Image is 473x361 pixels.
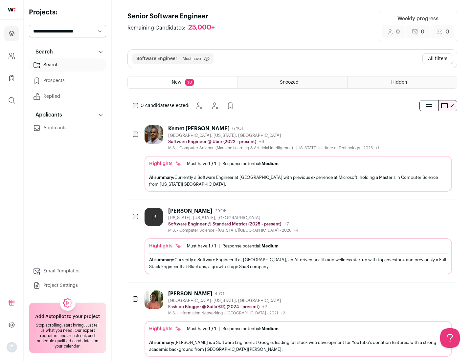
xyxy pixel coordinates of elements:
[261,161,279,166] span: Medium
[168,139,256,144] p: Software Engineer @ Uber (2022 - present)
[238,76,347,88] a: Snoozed
[145,208,163,226] div: JR
[232,126,244,131] span: 6 YOE
[141,102,190,109] span: selected:
[145,290,163,309] img: ebffc8b94a612106133ad1a79c5dcc917f1f343d62299c503ebb759c428adb03.jpg
[8,8,15,11] img: wellfound-shorthand-0d5821cbd27db2630d0214b213865d53afaa358527fdda9d0ea32b1df1b89c2c.svg
[7,342,17,352] img: nopic.png
[185,79,194,86] span: 10
[224,99,237,112] button: Add to Prospects
[375,146,379,150] span: +1
[35,313,100,320] h2: Add Autopilot to your project
[149,326,182,332] div: Highlights
[4,48,19,64] a: Company and ATS Settings
[168,222,281,227] p: Software Engineer @ Standard Metrics (2025 - present)
[209,327,216,331] span: 1 / 1
[187,326,279,331] ul: |
[172,80,181,85] span: New
[32,48,53,56] p: Search
[33,323,102,349] div: Stop scrolling, start hiring. Just tell us what you need. Our expert recruiters find, reach out, ...
[168,208,212,214] div: [PERSON_NAME]
[149,160,182,167] div: Highlights
[145,125,163,144] img: 927442a7649886f10e33b6150e11c56b26abb7af887a5a1dd4d66526963a6550.jpg
[4,26,19,41] a: Projects
[261,327,279,331] span: Medium
[4,70,19,86] a: Company Lists
[7,342,17,352] button: Open dropdown
[168,228,299,233] div: M.S. - Computer Science - [US_STATE][GEOGRAPHIC_DATA] - 2026
[127,24,186,32] span: Remaining Candidates:
[168,215,299,221] div: [US_STATE], [US_STATE], [GEOGRAPHIC_DATA]
[348,76,457,88] a: Hidden
[149,174,447,188] div: Currently a Software Engineer at [GEOGRAPHIC_DATA] with previous experience at Microsoft, holding...
[29,90,106,103] a: Replied
[145,208,452,274] a: JR [PERSON_NAME] 7 YOE [US_STATE], [US_STATE], [GEOGRAPHIC_DATA] Software Engineer @ Standard Met...
[168,133,379,138] div: [GEOGRAPHIC_DATA], [US_STATE], [GEOGRAPHIC_DATA]
[29,121,106,135] a: Applicants
[209,161,216,166] span: 1 / 1
[281,311,285,315] span: +2
[29,74,106,87] a: Prospects
[149,340,174,345] span: AI summary:
[215,291,227,296] span: 4 YOE
[127,12,221,21] h1: Senior Software Engineer
[149,243,182,249] div: Highlights
[149,339,447,353] div: [PERSON_NAME] is a Software Engineer at Google, leading full stack web development for YouTube's ...
[188,24,215,32] div: 25,000+
[32,111,62,119] p: Applicants
[187,161,279,166] ul: |
[136,55,177,62] button: Software Engineer
[187,326,216,331] div: Must have:
[183,56,201,61] span: Must have
[29,8,106,17] h2: Projects:
[29,45,106,58] button: Search
[145,290,452,357] a: [PERSON_NAME] 4 YOE [GEOGRAPHIC_DATA], [US_STATE], [GEOGRAPHIC_DATA] Fashion Blogger @ Suila水啦 (2...
[187,244,279,249] ul: |
[192,99,205,112] button: Snooze
[29,108,106,121] button: Applicants
[149,175,174,180] span: AI summary:
[215,208,226,214] span: 7 YOE
[187,244,216,249] div: Must have:
[29,265,106,278] a: Email Templates
[397,15,439,23] div: Weekly progress
[421,28,424,36] span: 0
[280,80,299,85] span: Snoozed
[391,80,407,85] span: Hidden
[141,103,169,108] span: 0 candidates
[168,310,285,316] div: M.S. - Information Networking - [GEOGRAPHIC_DATA] - 2021
[29,279,106,292] a: Project Settings
[222,161,279,166] div: Response potential:
[168,290,212,297] div: [PERSON_NAME]
[208,99,221,112] button: Hide
[222,244,279,249] div: Response potential:
[149,256,447,270] div: Currently a Software Engineer II at [GEOGRAPHIC_DATA], an AI-driven health and wellness startup w...
[422,53,453,64] button: All filters
[168,298,285,303] div: [GEOGRAPHIC_DATA], [US_STATE], [GEOGRAPHIC_DATA]
[262,305,267,309] span: +7
[187,161,216,166] div: Must have:
[261,244,279,248] span: Medium
[149,258,174,262] span: AI summary:
[440,328,460,348] iframe: Help Scout Beacon - Open
[259,139,264,144] span: +4
[145,125,452,192] a: Kemet [PERSON_NAME] 6 YOE [GEOGRAPHIC_DATA], [US_STATE], [GEOGRAPHIC_DATA] Software Engineer @ Ub...
[168,125,230,132] div: Kemet [PERSON_NAME]
[222,326,279,331] div: Response potential:
[396,28,400,36] span: 0
[445,28,449,36] span: 0
[284,222,289,226] span: +7
[294,228,299,232] span: +4
[168,145,379,151] div: M.S. - Computer Science (Machine Learning & Artificial Intelligence) - [US_STATE] Institute of Te...
[168,304,259,309] p: Fashion Blogger @ Suila水啦 (2024 - present)
[209,244,216,248] span: 1 / 1
[29,58,106,72] a: Search
[29,303,106,353] a: Add Autopilot to your project Stop scrolling, start hiring. Just tell us what you need. Our exper...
